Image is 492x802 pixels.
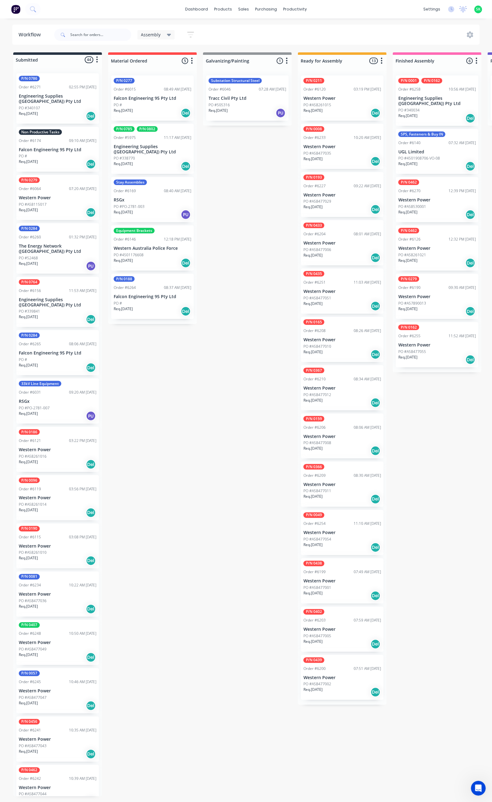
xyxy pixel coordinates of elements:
div: P/N 0367Order #621008:34 AM [DATE]Western PowerPO #A58477012Req.[DATE]Del [301,365,384,411]
div: Order #6251 [303,280,326,285]
div: P/N 0186Order #612103:22 PM [DATE]Western PowerPO #A58261016Req.[DATE]Del [16,427,99,472]
p: Req. [DATE] [398,306,417,312]
div: Del [466,161,475,171]
p: PO #A58115017 [19,202,47,207]
div: 09:30 AM [DATE] [449,285,476,290]
p: Falcon Engineering 95 Pty Ltd [114,96,191,101]
div: P/N 0438 [303,561,324,566]
p: PO #A57890013 [398,301,426,306]
div: PU [276,108,286,118]
div: Substation Structural SteelOrder #604607:28 AM [DATE]Tracc Civil Pty LtdPO #505316Req.[DATE]PU [206,75,289,121]
p: Western Power [19,496,96,501]
div: Del [371,205,380,214]
div: Del [86,460,96,469]
div: P/N 0190Order #611503:08 PM [DATE]Western PowerPO #A58261010Req.[DATE]Del [16,524,99,569]
p: PO #A58477010 [303,344,331,349]
p: Western Power [19,592,96,597]
div: 10:56 AM [DATE] [449,87,476,92]
p: PO #PO-2781-003 [114,204,144,209]
div: Del [466,113,475,123]
p: PO #338770 [114,156,135,161]
div: Order #6015 [114,87,136,92]
div: P/N 0407 [19,622,40,628]
p: Req. [DATE] [303,591,323,596]
p: Western Power [398,246,476,251]
div: Del [466,355,475,365]
p: Western Power [303,144,381,149]
div: P/N 0057Order #624510:46 AM [DATE]Western PowerPO #A58477047Req.[DATE]Del [16,668,99,714]
p: Req. [DATE] [398,161,417,167]
div: P/N 0165Order #620808:26 AM [DATE]Western PowerPO #A58477010Req.[DATE]Del [301,317,384,362]
div: P/N 0081Order #623410:22 AM [DATE]Western PowerPO #A58477036Req.[DATE]Del [16,572,99,617]
p: PO #A58477006 [303,247,331,253]
div: P/N 0001 [398,78,419,83]
div: 09:10 AM [DATE] [69,138,96,144]
p: Western Power [19,195,96,200]
div: 11:10 AM [DATE] [354,521,381,527]
div: 12:39 PM [DATE] [449,188,476,194]
p: Req. [DATE] [303,253,323,258]
div: Order #6031 [19,390,41,395]
div: Order #6156 [19,288,41,294]
p: PO #A58477055 [398,349,426,354]
div: P/N 0366Order #620908:30 AM [DATE]Western PowerPO #A58477011Req.[DATE]Del [301,462,384,507]
div: P/N 0284Order #626508:06 AM [DATE]Falcon Engineering 95 Pty LtdPO #Req.[DATE]Del [16,330,99,375]
div: Stay AssembliesOrder #616908:40 AM [DATE]RSGxPO #PO-2781-003Req.[DATE]PU [111,177,194,222]
div: P/N 0279Order #606407:20 AM [DATE]Western PowerPO #A58115017Req.[DATE]Del [16,175,99,220]
p: Western Power [303,530,381,536]
div: 07:28 AM [DATE] [259,87,286,92]
div: Del [466,306,475,316]
div: P/N 0439Order #620007:51 AM [DATE]Western PowerPO #A58477002Req.[DATE]Del [301,655,384,700]
div: Del [181,161,191,171]
p: Req. [DATE] [114,209,133,215]
div: Order #6199 [303,569,326,575]
div: Order #6255 [398,333,421,339]
p: Req. [DATE] [303,398,323,403]
div: Equipment BracketsOrder #614612:18 PM [DATE]Western Australia Police ForcePO #4501176608Req.[DATE... [111,225,194,271]
div: P/N 0764 [19,279,40,285]
p: PO #A58261015 [303,102,331,108]
div: Order #6119 [19,486,41,492]
div: 12:32 PM [DATE] [449,237,476,242]
div: 08:34 AM [DATE] [354,376,381,382]
div: P/N 0049 [303,512,324,518]
div: Order #6140 [398,140,421,146]
p: Req. [DATE] [398,354,417,360]
div: 07:49 AM [DATE] [354,569,381,575]
div: Order #6115 [19,535,41,540]
p: Req. [DATE] [19,314,38,320]
div: Order #6121 [19,438,41,444]
p: Western Power [303,434,381,439]
div: Del [371,108,380,118]
div: Del [86,159,96,169]
p: The Energy Network ([GEOGRAPHIC_DATA]) Pty Ltd [19,244,96,254]
div: P/N 0435Order #625111:03 AM [DATE]Western PowerPO #A58477051Req.[DATE]Del [301,269,384,314]
div: P/N 0188 [114,276,135,282]
p: Western Power [303,579,381,584]
p: Req. [DATE] [114,161,133,167]
p: Western Power [19,447,96,452]
div: P/N 0402 [303,609,324,615]
p: Req. [DATE] [303,349,323,355]
p: Req. [DATE] [114,258,133,263]
div: Equipment Brackets [114,228,155,233]
div: P/N 0279 [19,177,40,183]
div: P/N 0435 [303,271,324,277]
div: P/N 0211Order #612003:19 PM [DATE]Western PowerPO #A58261015Req.[DATE]Del [301,75,384,121]
div: Del [371,350,380,359]
div: P/N 0159Order #620608:06 AM [DATE]Western PowerPO #A58477008Req.[DATE]Del [301,414,384,459]
div: 11:17 AM [DATE] [164,135,191,140]
div: SPS, Fasteners & Buy INOrder #614007:32 AM [DATE]UGL LimitedPO #4501908706-VO-08Req.[DATE]Del [396,129,478,174]
div: 11:03 AM [DATE] [354,280,381,285]
p: Req. [DATE] [303,156,323,162]
p: Req. [DATE] [398,209,417,215]
p: Tracc Civil Pty Ltd [209,96,286,101]
div: Order #6203 [303,618,326,623]
div: Del [86,556,96,566]
div: P/N 0433Order #620408:01 AM [DATE]Western PowerPO #A58477006Req.[DATE]Del [301,220,384,265]
div: 03:22 PM [DATE] [69,438,96,444]
div: P/N 0049Order #625411:10 AM [DATE]Western PowerPO #A58477054Req.[DATE]Del [301,510,384,555]
p: Req. [DATE] [303,108,323,113]
p: PO #A58261014 [19,502,47,508]
div: P/N 0284 [19,333,40,338]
